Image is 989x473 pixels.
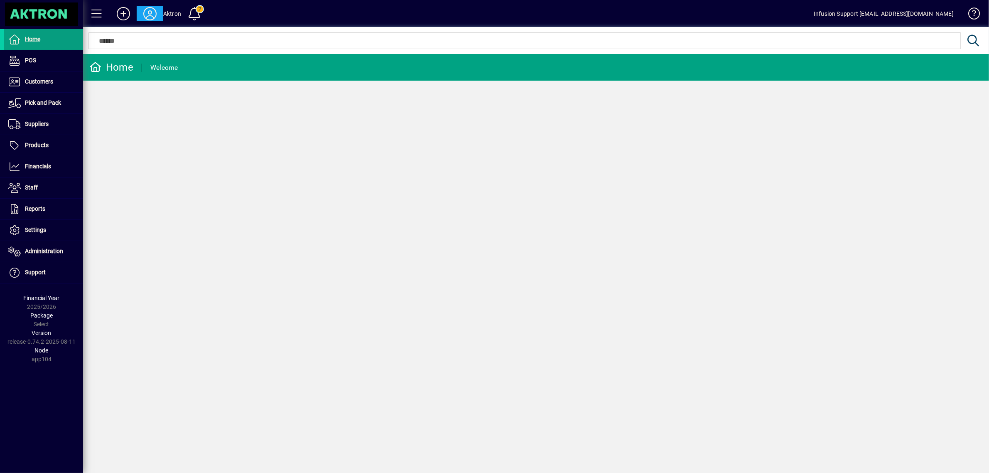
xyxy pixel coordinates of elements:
[25,142,49,148] span: Products
[25,227,46,233] span: Settings
[25,57,36,64] span: POS
[4,114,83,135] a: Suppliers
[25,121,49,127] span: Suppliers
[25,36,40,42] span: Home
[4,156,83,177] a: Financials
[4,177,83,198] a: Staff
[89,61,133,74] div: Home
[137,6,163,21] button: Profile
[110,6,137,21] button: Add
[4,241,83,262] a: Administration
[962,2,979,29] a: Knowledge Base
[25,269,46,276] span: Support
[25,78,53,85] span: Customers
[25,99,61,106] span: Pick and Pack
[25,248,63,254] span: Administration
[4,262,83,283] a: Support
[4,50,83,71] a: POS
[4,93,83,113] a: Pick and Pack
[25,184,38,191] span: Staff
[32,330,52,336] span: Version
[25,163,51,170] span: Financials
[4,199,83,219] a: Reports
[35,347,49,354] span: Node
[25,205,45,212] span: Reports
[30,312,53,319] span: Package
[814,7,954,20] div: Infusion Support [EMAIL_ADDRESS][DOMAIN_NAME]
[24,295,60,301] span: Financial Year
[4,135,83,156] a: Products
[4,71,83,92] a: Customers
[163,7,181,20] div: Aktron
[4,220,83,241] a: Settings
